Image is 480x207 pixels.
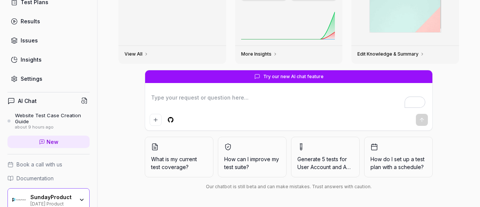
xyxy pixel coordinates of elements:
a: Issues [7,33,90,48]
a: Book a call with us [7,160,90,168]
textarea: To enrich screen reader interactions, please activate Accessibility in Grammarly extension settings [150,92,428,111]
a: More Insights [241,51,277,57]
div: about 9 hours ago [15,125,90,130]
span: What is my current test coverage? [151,155,207,171]
span: New [46,138,58,146]
div: [DATE] Product [30,200,74,206]
a: Settings [7,71,90,86]
a: Edit Knowledge & Summary [357,51,424,57]
button: How can I improve my test suite? [218,137,286,177]
div: SundayProduct [30,194,74,201]
button: What is my current test coverage? [145,137,213,177]
span: Generate 5 tests for [297,155,353,171]
span: Documentation [16,174,54,182]
div: Website Test Case Creation Guide [15,112,90,125]
span: User Account and Authenti [297,164,363,170]
span: Book a call with us [16,160,62,168]
img: SundayProduct Logo [12,193,26,207]
div: Issues [21,36,38,44]
a: Insights [7,52,90,67]
button: Add attachment [150,114,162,126]
h4: AI Chat [18,97,37,105]
button: Generate 5 tests forUser Account and Authenti [291,137,360,177]
div: Settings [21,75,42,83]
a: View All [124,51,148,57]
span: How do I set up a test plan with a schedule? [370,155,426,171]
button: How do I set up a test plan with a schedule? [364,137,433,177]
div: Insights [21,56,42,63]
div: Results [21,17,40,25]
span: How can I improve my test suite? [224,155,280,171]
span: Try our new AI chat feature [263,73,324,80]
a: Website Test Case Creation Guideabout 9 hours ago [7,112,90,130]
a: Documentation [7,174,90,182]
a: New [7,136,90,148]
a: Results [7,14,90,29]
div: Our chatbot is still beta and can make mistakes. Trust answers with caution. [145,183,433,190]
